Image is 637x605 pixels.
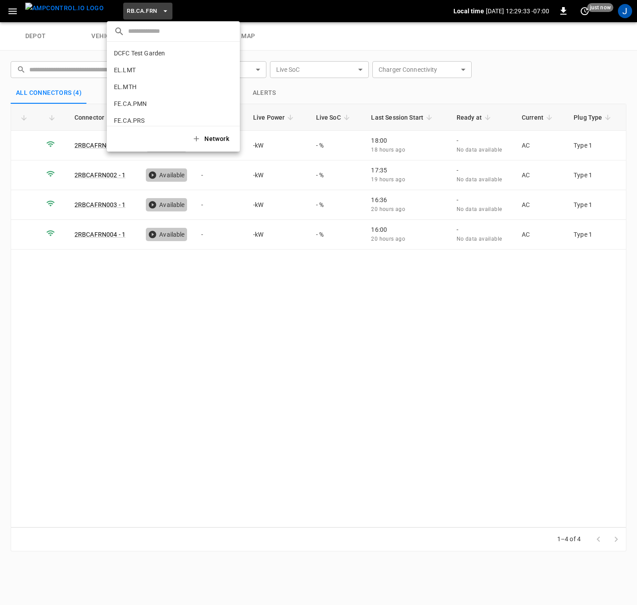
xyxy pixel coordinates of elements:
p: EL.LMT [114,66,201,74]
p: FE.CA.PMN [114,99,200,108]
p: EL.MTH [114,82,200,91]
p: FE.CA.PRS [114,116,200,125]
p: DCFC Test Garden [114,49,200,58]
button: Network [187,130,236,148]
